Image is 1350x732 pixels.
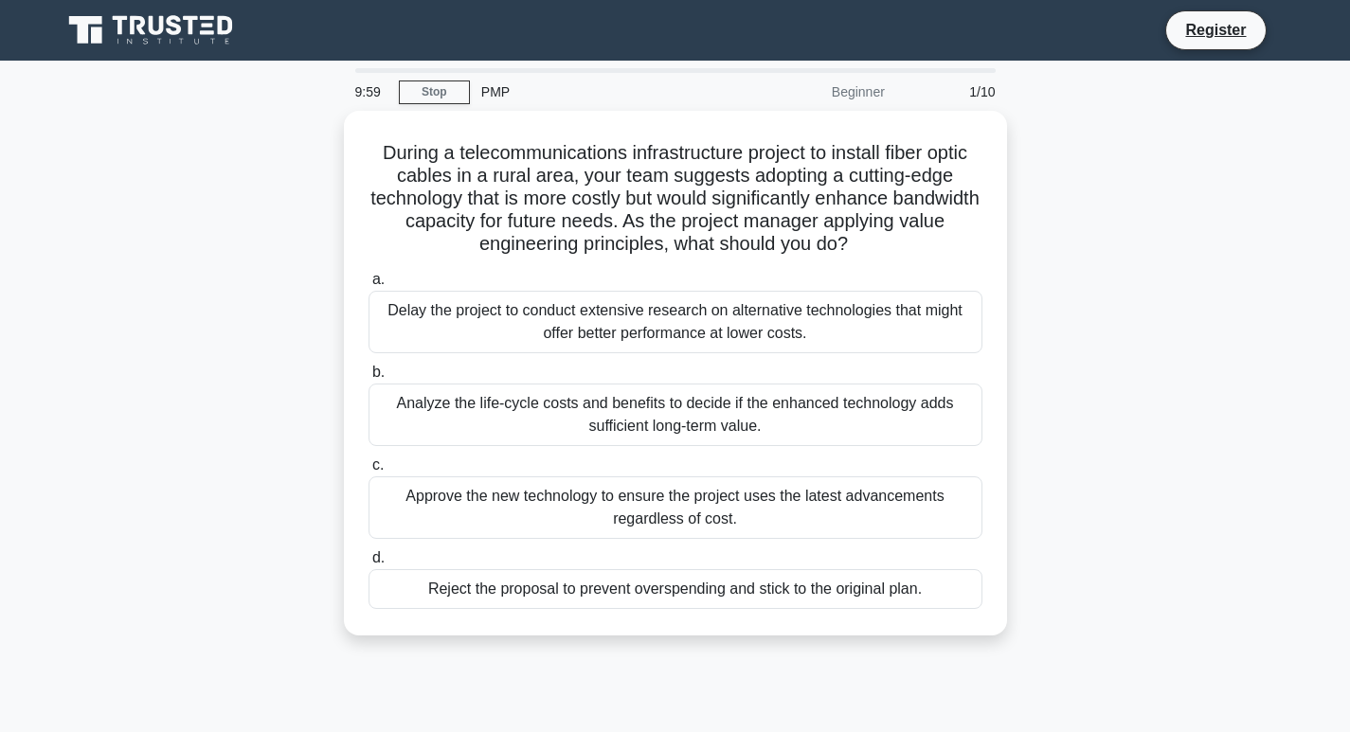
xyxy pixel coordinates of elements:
span: d. [372,549,385,565]
div: Analyze the life-cycle costs and benefits to decide if the enhanced technology adds sufficient lo... [369,384,982,446]
div: Reject the proposal to prevent overspending and stick to the original plan. [369,569,982,609]
div: 9:59 [344,73,399,111]
a: Stop [399,80,470,104]
h5: During a telecommunications infrastructure project to install fiber optic cables in a rural area,... [367,141,984,257]
div: Delay the project to conduct extensive research on alternative technologies that might offer bett... [369,291,982,353]
div: Approve the new technology to ensure the project uses the latest advancements regardless of cost. [369,476,982,539]
a: Register [1174,18,1257,42]
div: PMP [470,73,730,111]
span: a. [372,271,385,287]
div: Beginner [730,73,896,111]
span: b. [372,364,385,380]
div: 1/10 [896,73,1007,111]
span: c. [372,456,384,473]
